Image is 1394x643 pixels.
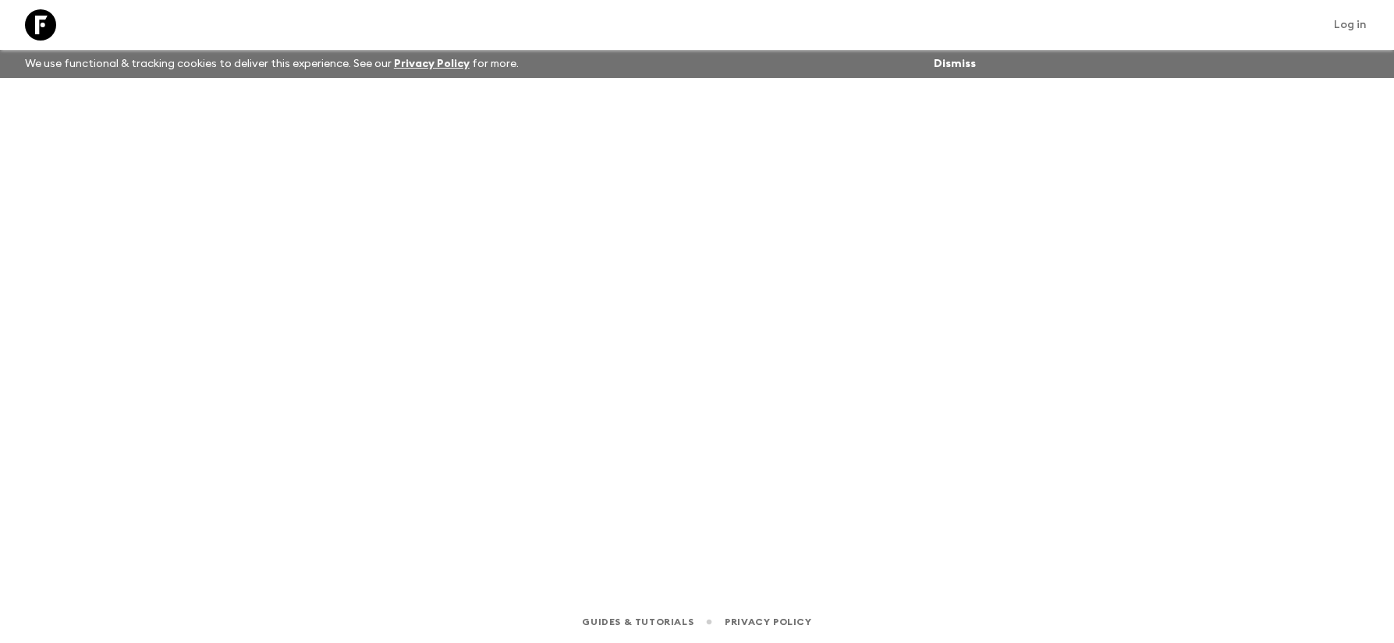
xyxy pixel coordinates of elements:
a: Log in [1325,14,1375,36]
button: Dismiss [930,53,980,75]
a: Guides & Tutorials [582,613,693,631]
a: Privacy Policy [394,58,470,69]
p: We use functional & tracking cookies to deliver this experience. See our for more. [19,50,525,78]
a: Privacy Policy [725,613,811,631]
